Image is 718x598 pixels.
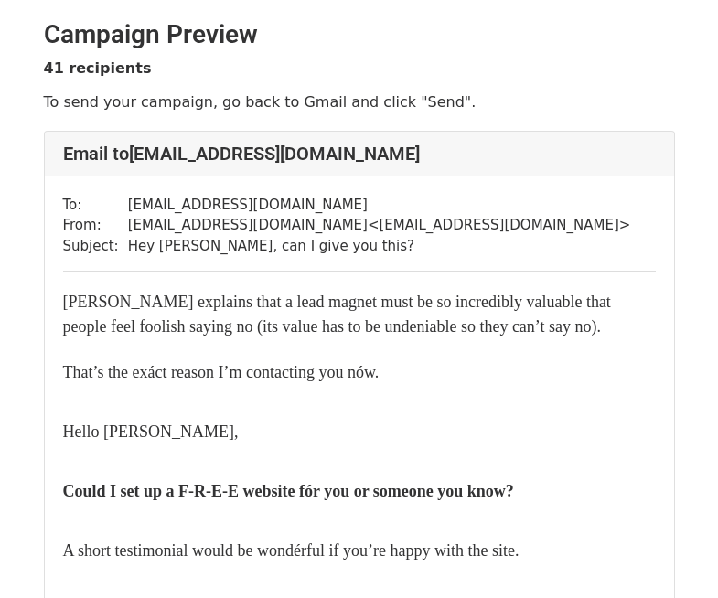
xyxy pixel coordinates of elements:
[44,19,675,50] h2: Campaign Preview
[63,195,128,216] td: To:
[63,236,128,257] td: Subject:
[44,92,675,112] p: To send your campaign, go back to Gmail and click "Send".
[128,215,631,236] td: [EMAIL_ADDRESS][DOMAIN_NAME] < [EMAIL_ADDRESS][DOMAIN_NAME] >
[63,541,520,560] span: A short testimonial would be wondérful if you’re happy with the site.
[63,482,514,500] span: Could I set up a F-R-E-E website fór you or someone you know?
[63,422,239,441] span: Hello [PERSON_NAME],
[63,293,611,336] font: [PERSON_NAME] explains that a lead magnet must be so incredibly valuable that people feel foolish...
[128,236,631,257] td: ​Hey [PERSON_NAME], can I give you this?
[63,143,656,165] h4: Email to [EMAIL_ADDRESS][DOMAIN_NAME]
[128,195,631,216] td: [EMAIL_ADDRESS][DOMAIN_NAME]
[44,59,152,77] strong: 41 recipients
[63,215,128,236] td: From:
[63,363,380,381] span: That’s the exáct reason I’m contacting you nów.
